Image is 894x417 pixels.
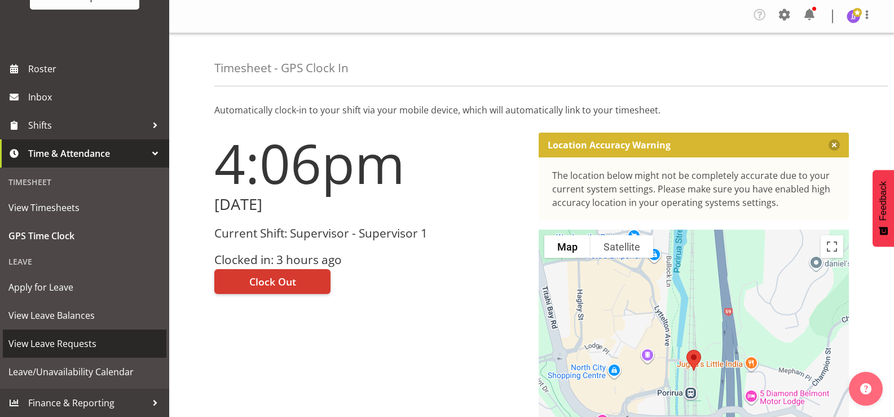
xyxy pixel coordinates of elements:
span: Roster [28,60,164,77]
span: Inbox [28,89,164,106]
div: Timesheet [3,170,166,194]
h1: 4:06pm [214,133,525,194]
span: Finance & Reporting [28,394,147,411]
a: View Leave Balances [3,301,166,330]
button: Clock Out [214,269,331,294]
button: Close message [829,139,840,151]
span: View Leave Balances [8,307,161,324]
a: View Timesheets [3,194,166,222]
h3: Clocked in: 3 hours ago [214,253,525,266]
h2: [DATE] [214,196,525,213]
img: janelle-jonkers702.jpg [847,10,860,23]
p: Location Accuracy Warning [548,139,671,151]
button: Toggle fullscreen view [821,235,843,258]
h3: Current Shift: Supervisor - Supervisor 1 [214,227,525,240]
button: Show street map [544,235,591,258]
span: View Timesheets [8,199,161,216]
a: Apply for Leave [3,273,166,301]
span: Feedback [878,181,888,221]
h4: Timesheet - GPS Clock In [214,62,349,74]
div: Leave [3,250,166,273]
span: GPS Time Clock [8,227,161,244]
button: Show satellite imagery [591,235,653,258]
span: Leave/Unavailability Calendar [8,363,161,380]
span: Apply for Leave [8,279,161,296]
span: Time & Attendance [28,145,147,162]
a: View Leave Requests [3,330,166,358]
a: GPS Time Clock [3,222,166,250]
a: Leave/Unavailability Calendar [3,358,166,386]
p: Automatically clock-in to your shift via your mobile device, which will automatically link to you... [214,103,849,117]
div: The location below might not be completely accurate due to your current system settings. Please m... [552,169,836,209]
span: View Leave Requests [8,335,161,352]
img: help-xxl-2.png [860,383,871,394]
button: Feedback - Show survey [873,170,894,247]
span: Clock Out [249,274,296,289]
span: Shifts [28,117,147,134]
